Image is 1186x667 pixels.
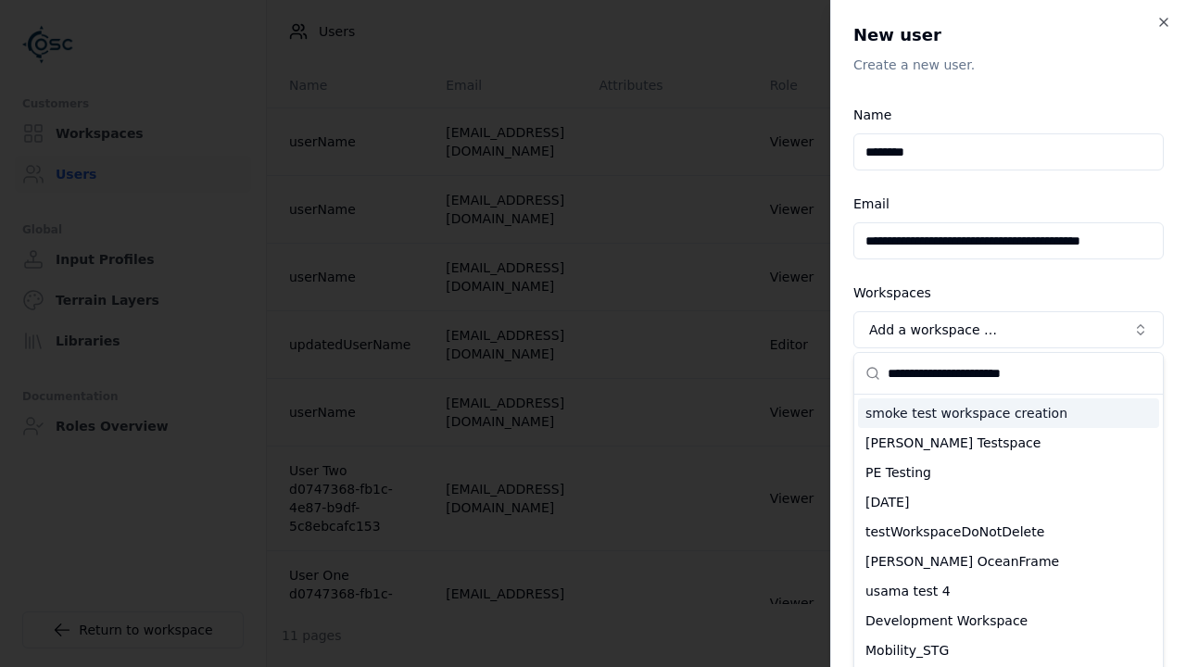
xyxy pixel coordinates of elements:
[858,636,1159,665] div: Mobility_STG
[858,458,1159,487] div: PE Testing
[858,547,1159,576] div: [PERSON_NAME] OceanFrame
[858,487,1159,517] div: [DATE]
[858,398,1159,428] div: smoke test workspace creation
[858,428,1159,458] div: [PERSON_NAME] Testspace
[858,606,1159,636] div: Development Workspace
[858,517,1159,547] div: testWorkspaceDoNotDelete
[858,576,1159,606] div: usama test 4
